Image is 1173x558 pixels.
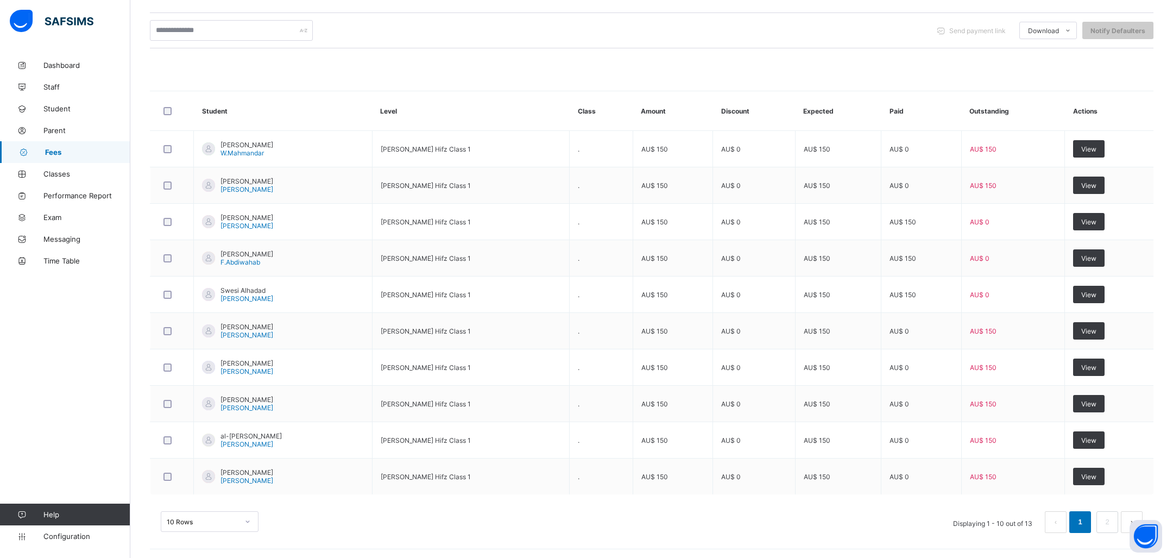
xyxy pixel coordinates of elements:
span: AU$ 150 [641,473,668,481]
span: [PERSON_NAME] [220,323,273,331]
span: AU$ 0 [721,363,741,372]
span: View [1081,291,1096,299]
span: AU$ 0 [890,363,909,372]
span: AU$ 150 [804,363,830,372]
span: AU$ 150 [970,327,997,335]
span: Staff [43,83,130,91]
span: AU$ 150 [641,327,668,335]
span: Send payment link [949,27,1006,35]
span: AU$ 150 [641,363,668,372]
span: AU$ 0 [890,145,909,153]
span: AU$ 150 [641,400,668,408]
span: View [1081,363,1096,372]
span: Time Table [43,256,130,265]
span: [PERSON_NAME] Hifz Class 1 [381,363,471,372]
span: [PERSON_NAME] [220,222,273,230]
span: AU$ 0 [890,400,909,408]
button: next page [1121,511,1143,533]
span: AU$ 150 [804,327,830,335]
th: Discount [713,91,795,131]
span: . [578,473,579,481]
span: Notify Defaulters [1090,27,1145,35]
span: [PERSON_NAME] [220,477,273,485]
span: AU$ 0 [721,400,741,408]
span: AU$ 0 [970,254,989,262]
span: . [578,436,579,444]
span: [PERSON_NAME] Hifz Class 1 [381,400,471,408]
span: AU$ 0 [721,327,741,335]
span: [PERSON_NAME] Hifz Class 1 [381,436,471,444]
span: Parent [43,126,130,135]
span: View [1081,218,1096,226]
span: . [578,363,579,372]
span: AU$ 150 [641,436,668,444]
span: AU$ 150 [804,145,830,153]
span: Swesi Alhadad [220,286,273,294]
span: AU$ 150 [804,218,830,226]
span: AU$ 150 [641,254,668,262]
span: [PERSON_NAME] Hifz Class 1 [381,218,471,226]
span: [PERSON_NAME] [220,214,273,222]
span: [PERSON_NAME] Hifz Class 1 [381,327,471,335]
span: AU$ 150 [890,291,916,299]
span: View [1081,400,1096,408]
span: AU$ 150 [970,400,997,408]
span: [PERSON_NAME] [220,468,273,477]
li: 2 [1096,511,1118,533]
span: [PERSON_NAME] [220,177,273,185]
th: Paid [881,91,962,131]
span: AU$ 150 [804,181,830,190]
span: Messaging [43,235,130,243]
span: AU$ 150 [890,254,916,262]
span: Student [43,104,130,113]
span: AU$ 150 [804,291,830,299]
span: AU$ 150 [804,436,830,444]
span: AU$ 0 [970,218,989,226]
span: AU$ 150 [970,145,997,153]
button: prev page [1045,511,1067,533]
li: 下一页 [1121,511,1143,533]
div: 10 Rows [167,518,238,526]
span: AU$ 150 [641,181,668,190]
span: AU$ 0 [721,473,741,481]
li: 上一页 [1045,511,1067,533]
span: [PERSON_NAME] Hifz Class 1 [381,181,471,190]
span: . [578,254,579,262]
th: Actions [1065,91,1153,131]
span: Exam [43,213,130,222]
span: AU$ 150 [970,436,997,444]
span: . [578,145,579,153]
li: 1 [1069,511,1091,533]
span: [PERSON_NAME] [220,404,273,412]
th: Amount [633,91,713,131]
span: [PERSON_NAME] [220,294,273,303]
span: [PERSON_NAME] [220,396,273,404]
span: Help [43,510,130,519]
span: . [578,218,579,226]
li: Displaying 1 - 10 out of 13 [945,511,1040,533]
span: Download [1028,27,1059,35]
span: View [1081,145,1096,153]
span: AU$ 150 [804,473,830,481]
span: AU$ 0 [721,254,741,262]
span: W.Mahmandar [220,149,264,157]
span: AU$ 150 [804,400,830,408]
span: AU$ 0 [721,291,741,299]
span: Dashboard [43,61,130,70]
span: [PERSON_NAME] [220,367,273,375]
span: View [1081,327,1096,335]
a: 2 [1102,515,1112,529]
span: Classes [43,170,130,178]
th: Class [570,91,633,131]
span: [PERSON_NAME] [220,359,273,367]
th: Level [372,91,570,131]
span: AU$ 0 [890,181,909,190]
span: AU$ 0 [890,327,909,335]
span: AU$ 0 [721,436,741,444]
span: AU$ 0 [890,473,909,481]
span: Fees [45,148,130,156]
span: Performance Report [43,191,130,200]
span: al-[PERSON_NAME] [220,432,282,440]
th: Outstanding [961,91,1064,131]
span: AU$ 0 [721,145,741,153]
